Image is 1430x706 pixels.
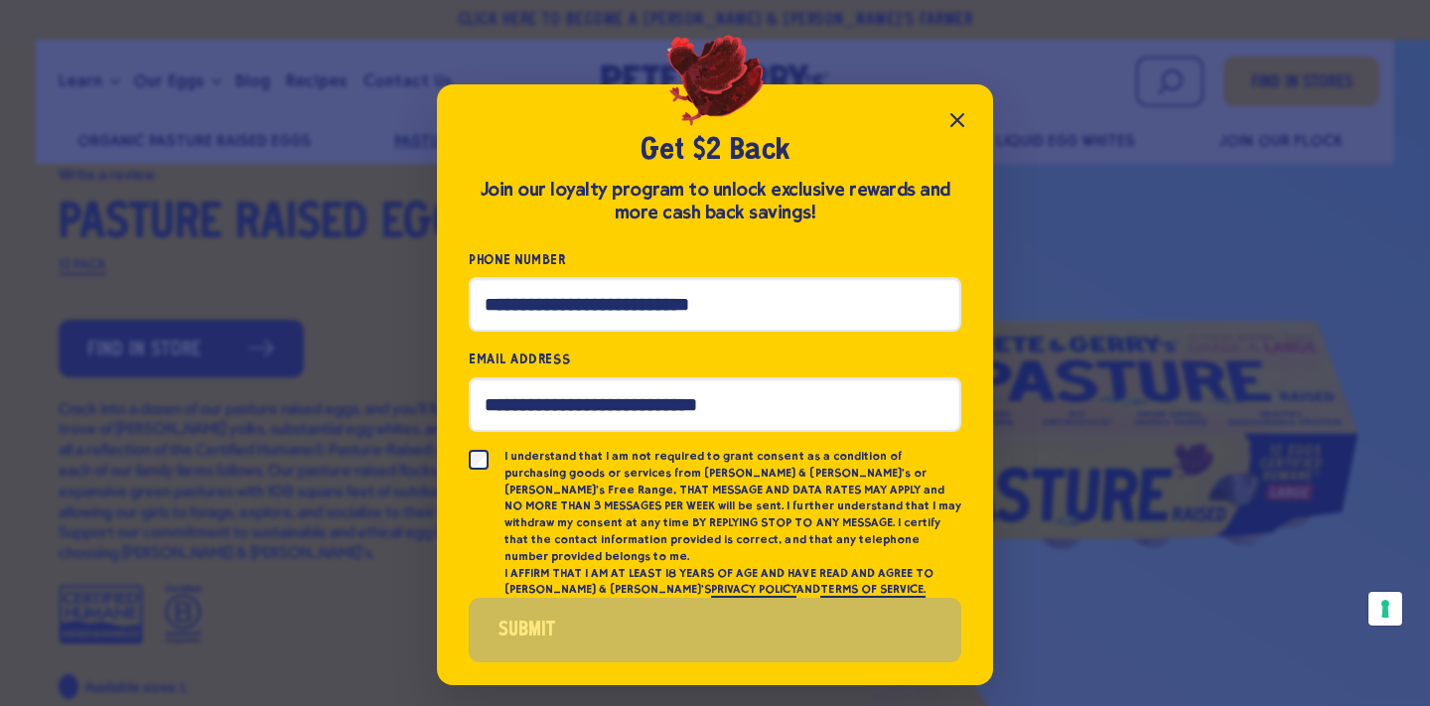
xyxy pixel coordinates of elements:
label: Email Address [469,348,961,370]
label: Phone Number [469,248,961,271]
a: PRIVACY POLICY [711,582,796,598]
input: I understand that I am not required to grant consent as a condition of purchasing goods or servic... [469,450,489,470]
button: Submit [469,598,961,662]
button: Close popup [937,100,977,140]
a: TERMS OF SERVICE. [820,582,925,598]
p: I AFFIRM THAT I AM AT LEAST 18 YEARS OF AGE AND HAVE READ AND AGREE TO [PERSON_NAME] & [PERSON_NA... [504,565,961,599]
div: Join our loyalty program to unlock exclusive rewards and more cash back savings! [469,179,961,224]
button: Your consent preferences for tracking technologies [1368,592,1402,626]
p: I understand that I am not required to grant consent as a condition of purchasing goods or servic... [504,448,961,565]
h2: Get $2 Back [469,132,961,170]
